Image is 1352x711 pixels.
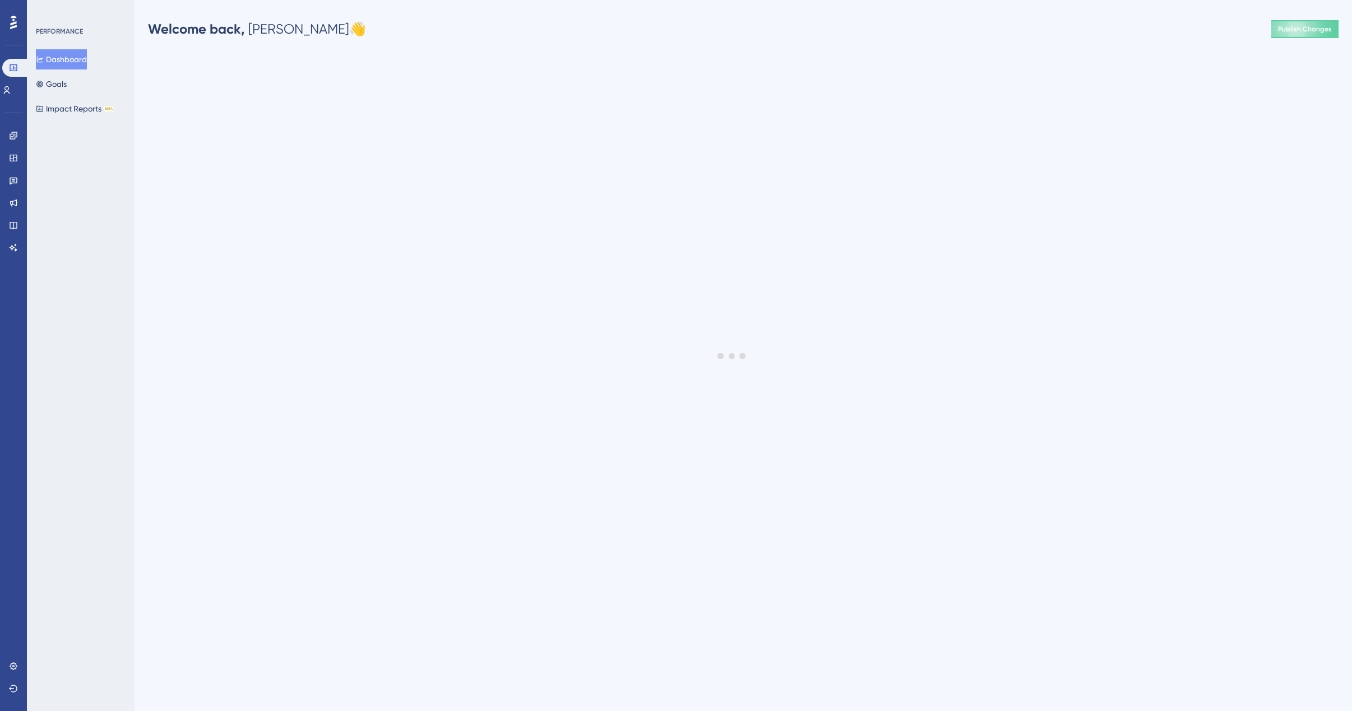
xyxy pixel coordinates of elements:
[104,106,114,111] div: BETA
[1271,20,1339,38] button: Publish Changes
[36,99,114,119] button: Impact ReportsBETA
[36,27,83,36] div: PERFORMANCE
[148,20,366,38] div: [PERSON_NAME] 👋
[148,21,245,37] span: Welcome back,
[36,49,87,69] button: Dashboard
[1278,25,1332,34] span: Publish Changes
[36,74,67,94] button: Goals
